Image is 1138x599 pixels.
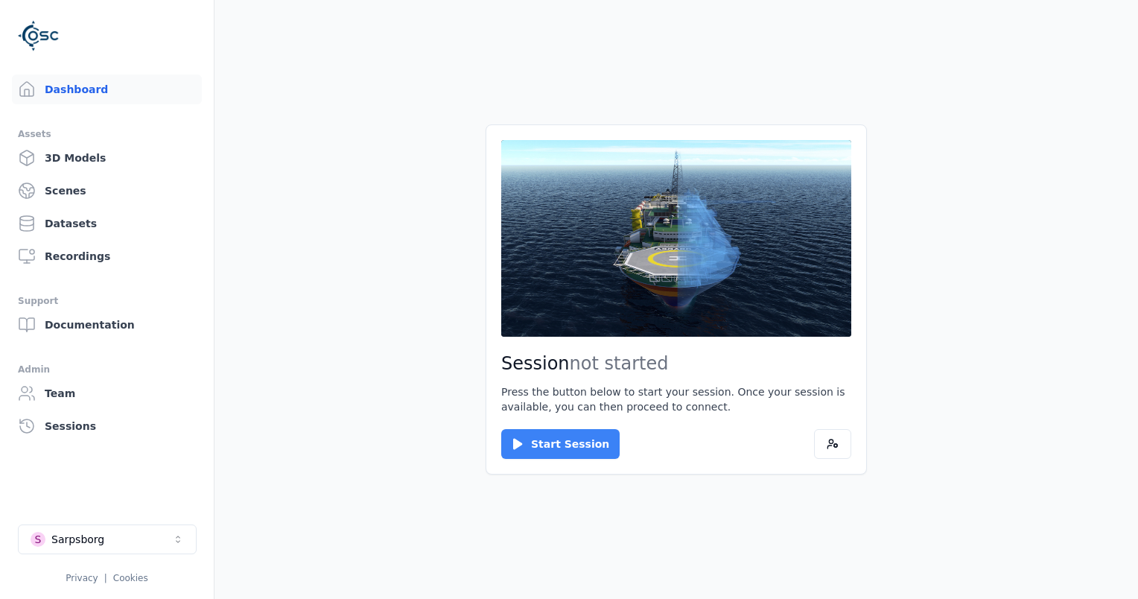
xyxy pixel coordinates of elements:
[12,176,202,206] a: Scenes
[51,532,104,547] div: Sarpsborg
[570,353,669,374] span: not started
[31,532,45,547] div: S
[12,310,202,340] a: Documentation
[501,384,851,414] p: Press the button below to start your session. Once your session is available, you can then procee...
[113,573,148,583] a: Cookies
[12,241,202,271] a: Recordings
[18,15,60,57] img: Logo
[66,573,98,583] a: Privacy
[104,573,107,583] span: |
[501,352,851,375] h2: Session
[18,361,196,378] div: Admin
[18,292,196,310] div: Support
[501,429,620,459] button: Start Session
[18,125,196,143] div: Assets
[12,209,202,238] a: Datasets
[12,378,202,408] a: Team
[12,75,202,104] a: Dashboard
[12,143,202,173] a: 3D Models
[12,411,202,441] a: Sessions
[18,524,197,554] button: Select a workspace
